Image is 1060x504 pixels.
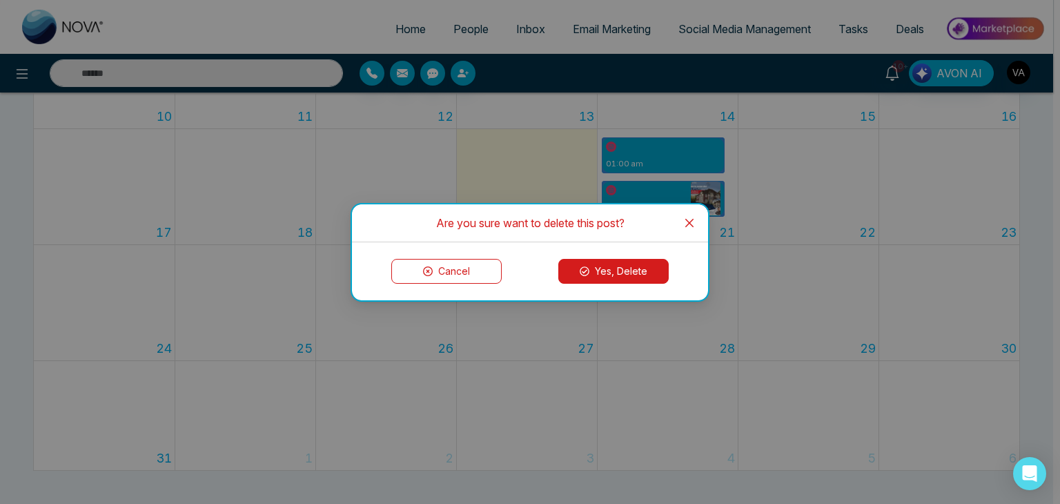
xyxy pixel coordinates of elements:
[671,204,708,242] button: Close
[391,259,502,284] button: Cancel
[558,259,669,284] button: Yes, Delete
[1013,457,1046,490] div: Open Intercom Messenger
[369,215,691,231] div: Are you sure want to delete this post?
[684,217,695,229] span: close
